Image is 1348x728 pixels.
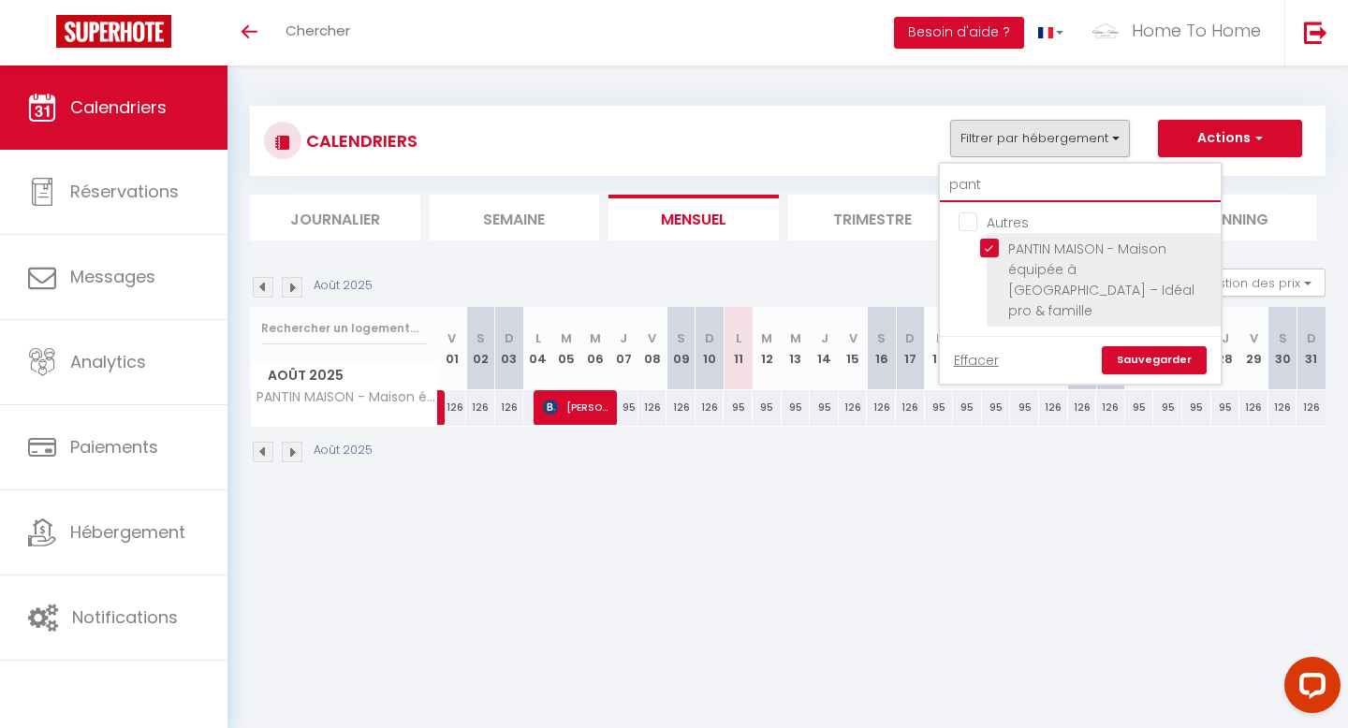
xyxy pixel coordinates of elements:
[810,307,839,390] th: 14
[314,277,373,295] p: Août 2025
[301,120,418,162] h3: CALENDRIERS
[782,307,811,390] th: 13
[70,180,179,203] span: Réservations
[1096,390,1125,425] div: 126
[821,329,828,347] abbr: J
[1186,269,1326,297] button: Gestion des prix
[1269,649,1348,728] iframe: LiveChat chat widget
[954,350,999,371] a: Effacer
[724,307,753,390] th: 11
[543,389,610,425] span: [PERSON_NAME]
[696,307,725,390] th: 10
[790,329,801,347] abbr: M
[936,329,942,347] abbr: L
[1132,19,1261,42] span: Home To Home
[839,390,868,425] div: 126
[638,307,667,390] th: 08
[609,390,638,425] div: 95
[72,605,178,629] span: Notifications
[608,195,779,240] li: Mensuel
[1222,329,1229,347] abbr: J
[925,390,954,425] div: 95
[1268,390,1297,425] div: 126
[620,329,627,347] abbr: J
[1153,390,1182,425] div: 95
[877,329,886,347] abbr: S
[286,21,350,40] span: Chercher
[1279,329,1287,347] abbr: S
[1250,329,1258,347] abbr: V
[1297,307,1326,390] th: 31
[736,329,741,347] abbr: L
[70,265,155,288] span: Messages
[1102,346,1207,374] a: Sauvegarder
[677,329,685,347] abbr: S
[609,307,638,390] th: 07
[938,162,1223,386] div: Filtrer par hébergement
[753,307,782,390] th: 12
[648,329,656,347] abbr: V
[1008,240,1194,320] span: PANTIN MAISON - Maison équipée à [GEOGRAPHIC_DATA] – Idéal pro & famille
[940,168,1221,202] input: Rechercher un logement...
[753,390,782,425] div: 95
[1211,390,1240,425] div: 95
[867,390,896,425] div: 126
[505,329,514,347] abbr: D
[495,390,524,425] div: 126
[1304,21,1327,44] img: logout
[810,390,839,425] div: 95
[1158,120,1302,157] button: Actions
[438,390,467,425] div: 126
[925,307,954,390] th: 18
[867,307,896,390] th: 16
[849,329,857,347] abbr: V
[70,435,158,459] span: Paiements
[839,307,868,390] th: 15
[56,15,171,48] img: Super Booking
[1010,390,1039,425] div: 95
[894,17,1024,49] button: Besoin d'aide ?
[953,390,982,425] div: 95
[466,390,495,425] div: 126
[561,329,572,347] abbr: M
[1297,390,1326,425] div: 126
[905,329,915,347] abbr: D
[667,307,696,390] th: 09
[251,362,437,389] span: Août 2025
[788,195,959,240] li: Trimestre
[314,442,373,459] p: Août 2025
[782,390,811,425] div: 95
[1039,390,1068,425] div: 126
[535,329,541,347] abbr: L
[896,307,925,390] th: 17
[495,307,524,390] th: 03
[982,390,1011,425] div: 95
[638,390,667,425] div: 126
[261,312,427,345] input: Rechercher un logement...
[1307,329,1316,347] abbr: D
[696,390,725,425] div: 126
[438,307,467,390] th: 01
[1182,390,1211,425] div: 95
[724,390,753,425] div: 95
[70,520,185,544] span: Hébergement
[667,390,696,425] div: 126
[430,195,600,240] li: Semaine
[1068,390,1097,425] div: 126
[950,120,1130,157] button: Filtrer par hébergement
[896,390,925,425] div: 126
[466,307,495,390] th: 02
[1211,307,1240,390] th: 28
[1239,307,1268,390] th: 29
[250,195,420,240] li: Journalier
[476,329,485,347] abbr: S
[590,329,601,347] abbr: M
[552,307,581,390] th: 05
[447,329,456,347] abbr: V
[523,307,552,390] th: 04
[580,307,609,390] th: 06
[70,350,146,373] span: Analytics
[1268,307,1297,390] th: 30
[1125,390,1154,425] div: 95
